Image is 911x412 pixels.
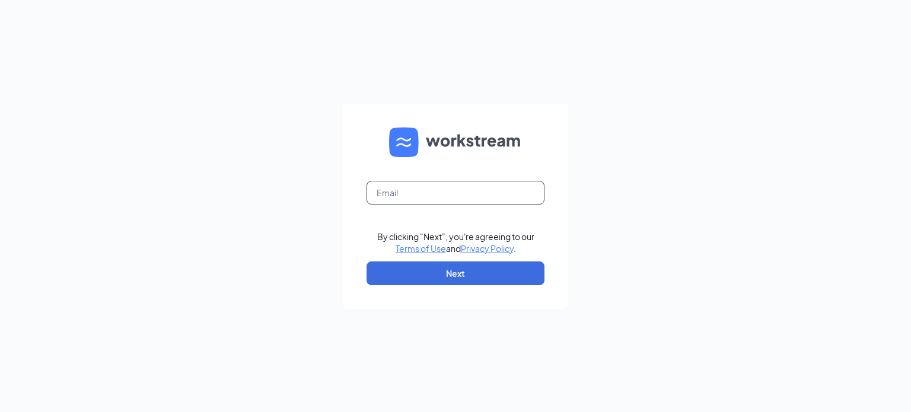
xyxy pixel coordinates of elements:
[461,243,514,254] a: Privacy Policy
[396,243,446,254] a: Terms of Use
[389,127,522,157] img: WS logo and Workstream text
[367,181,544,205] input: Email
[367,261,544,285] button: Next
[377,231,534,254] div: By clicking "Next", you're agreeing to our and .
